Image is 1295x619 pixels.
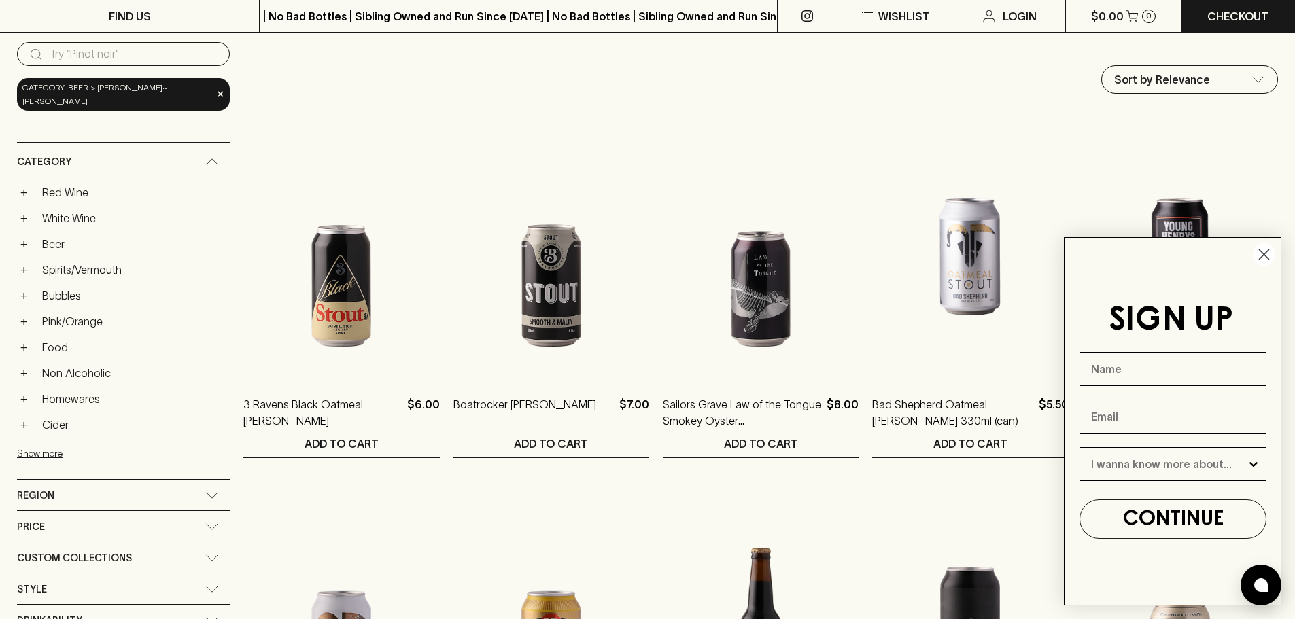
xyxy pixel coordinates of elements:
input: Email [1080,400,1266,434]
button: + [17,392,31,406]
button: ADD TO CART [872,429,1068,457]
p: ADD TO CART [514,436,588,452]
span: × [217,87,225,101]
button: Show more [17,439,195,467]
button: + [17,315,31,328]
a: Spirits/Vermouth [36,258,230,281]
div: Sort by Relevance [1102,66,1277,93]
span: Custom Collections [17,550,132,567]
button: + [17,185,31,199]
span: SIGN UP [1109,305,1233,336]
div: Style [17,573,230,604]
button: ADD TO CART [663,429,859,457]
span: Region [17,487,54,504]
a: Homewares [36,387,230,410]
p: FIND US [109,8,151,24]
a: Sailors Grave Law of the Tongue Smokey Oyster [PERSON_NAME] [663,396,821,429]
img: Boatrocker Stout [453,138,649,376]
button: Close dialog [1252,243,1276,266]
span: Category [17,154,71,171]
span: Style [17,581,47,598]
a: Cider [36,413,230,436]
button: + [17,211,31,225]
button: + [17,263,31,277]
div: Price [17,511,230,542]
p: Login [1003,8,1037,24]
button: + [17,366,31,380]
p: Sort by Relevance [1114,71,1210,88]
input: Try “Pinot noir” [50,43,219,65]
a: White Wine [36,207,230,230]
p: 0 [1146,12,1152,20]
div: Region [17,480,230,510]
a: Beer [36,232,230,255]
p: $7.00 [619,396,649,429]
div: FLYOUT Form [1050,224,1295,619]
img: Sailors Grave Law of the Tongue Smokey Oyster Stout [663,138,859,376]
p: $0.00 [1091,8,1124,24]
span: Category: beer > [PERSON_NAME]~[PERSON_NAME] [22,81,213,108]
a: Bubbles [36,284,230,307]
div: Category [17,143,230,181]
button: ADD TO CART [243,429,439,457]
img: 3 Ravens Black Oatmeal Stout [243,138,439,376]
input: I wanna know more about... [1091,448,1247,480]
img: Young Henrys Motorcycle Oil Hoppy Porter [1082,138,1278,376]
a: Red Wine [36,181,230,204]
p: $6.00 [407,396,440,429]
p: Wishlist [878,8,930,24]
span: Price [17,518,45,535]
a: Pink/Orange [36,310,230,333]
img: Bad Shepherd Oatmeal Stout 330ml (can) [872,138,1068,376]
button: Show Options [1247,448,1260,480]
button: ADD TO CART [453,429,649,457]
div: Custom Collections [17,542,230,573]
a: Boatrocker [PERSON_NAME] [453,396,596,429]
p: ADD TO CART [305,436,379,452]
p: Checkout [1207,8,1268,24]
p: $5.50 [1039,396,1069,429]
p: ADD TO CART [724,436,798,452]
img: bubble-icon [1254,578,1268,592]
button: + [17,289,31,302]
input: Name [1080,352,1266,386]
p: ADD TO CART [933,436,1007,452]
button: + [17,340,31,354]
button: + [17,237,31,251]
a: Non Alcoholic [36,361,230,385]
a: 3 Ravens Black Oatmeal [PERSON_NAME] [243,396,401,429]
button: + [17,418,31,431]
a: Bad Shepherd Oatmeal [PERSON_NAME] 330ml (can) [872,396,1033,429]
button: CONTINUE [1080,499,1266,539]
p: $8.00 [827,396,859,429]
a: Food [36,336,230,359]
